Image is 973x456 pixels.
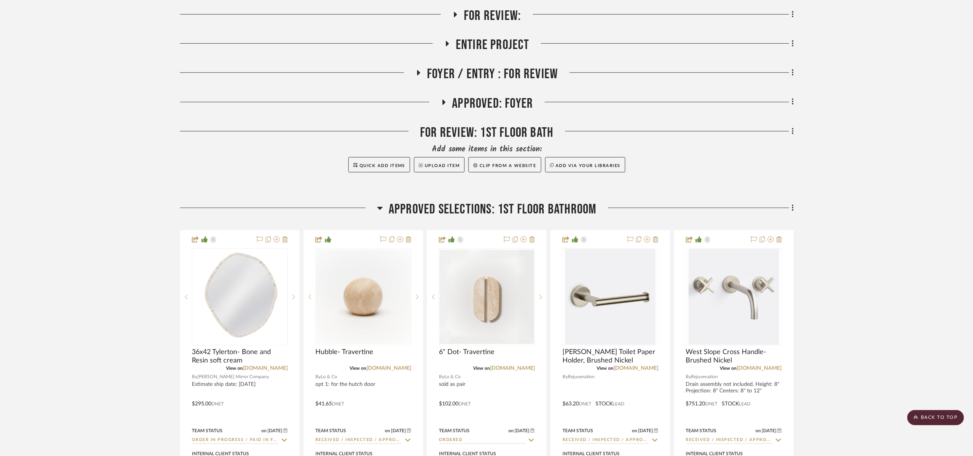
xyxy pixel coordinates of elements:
span: Lo & Co [321,373,337,381]
button: Add via your libraries [545,157,626,172]
span: [DATE] [514,428,531,433]
span: Rejuvenation [691,373,718,381]
span: Rejuvenation [568,373,595,381]
span: on [385,428,391,433]
div: Team Status [315,427,346,434]
input: Type to Search… [315,437,402,444]
img: 6" Dot- Travertine [440,250,534,344]
div: Add some items in this section: [180,144,794,155]
span: [DATE] [391,428,407,433]
div: Team Status [686,427,717,434]
a: [DOMAIN_NAME] [737,366,782,371]
span: Quick Add Items [360,164,406,168]
img: West Slope Cross Handle- Brushed Nickel [689,249,779,345]
button: Quick Add Items [348,157,411,172]
a: [DOMAIN_NAME] [366,366,411,371]
div: Team Status [562,427,593,434]
input: Type to Search… [439,437,526,444]
span: West Slope Cross Handle- Brushed Nickel [686,348,782,365]
img: 36x42 Tylerton- Bone and Resin soft cream [197,249,283,345]
button: Upload Item [414,157,465,172]
span: Approved Selections: 1st Floor Bathroom [389,201,597,218]
span: [DATE] [761,428,778,433]
a: [DOMAIN_NAME] [243,366,288,371]
span: View on [473,366,490,371]
span: By [315,373,321,381]
span: For Review: [464,8,521,24]
input: Type to Search… [192,437,279,444]
a: [DOMAIN_NAME] [613,366,658,371]
div: Team Status [192,427,223,434]
input: Type to Search… [562,437,649,444]
img: Riley Toilet Paper Holder, Brushed Nickel [565,249,656,345]
span: 36x42 Tylerton- Bone and Resin soft cream [192,348,288,365]
span: [PERSON_NAME] Mirror Company [197,373,269,381]
span: [PERSON_NAME] Toilet Paper Holder, Brushed Nickel [562,348,658,365]
span: Hubble- Travertine [315,348,373,356]
span: Entire Project [456,37,529,53]
span: on [509,428,514,433]
span: [DATE] [638,428,654,433]
span: By [439,373,444,381]
span: Lo & Co [444,373,461,381]
span: View on [226,366,243,371]
button: Clip from a website [468,157,541,172]
span: on [262,428,267,433]
span: By [192,373,197,381]
scroll-to-top-button: BACK TO TOP [907,410,964,425]
span: Approved: Foyer [452,95,533,112]
span: on [756,428,761,433]
span: By [562,373,568,381]
a: [DOMAIN_NAME] [490,366,535,371]
span: View on [597,366,613,371]
span: 6" Dot- Travertine [439,348,495,356]
span: View on [720,366,737,371]
span: View on [350,366,366,371]
div: Team Status [439,427,470,434]
span: [DATE] [267,428,284,433]
span: on [632,428,638,433]
span: By [686,373,691,381]
img: Hubble- Travertine [316,250,411,344]
span: Foyer / Entry : For Review [427,66,558,82]
input: Type to Search… [686,437,773,444]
